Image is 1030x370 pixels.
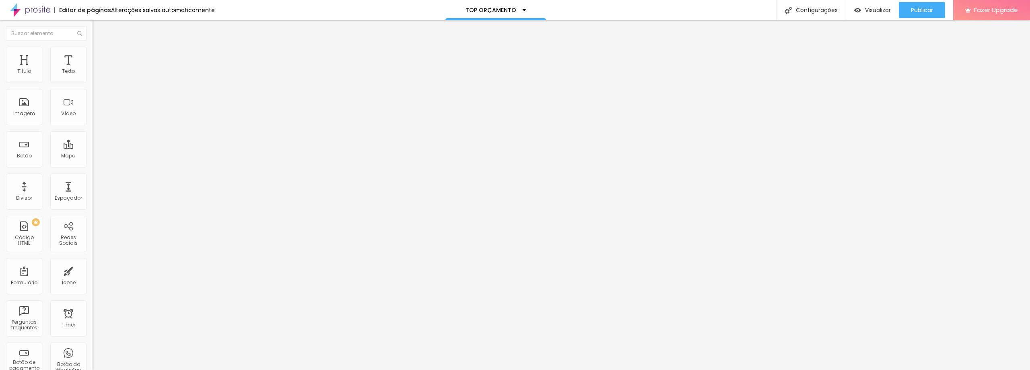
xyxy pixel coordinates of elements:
[865,7,891,13] span: Visualizar
[62,280,76,285] div: Ícone
[8,319,40,331] div: Perguntas frequentes
[55,195,82,201] div: Espaçador
[62,68,75,74] div: Texto
[16,195,32,201] div: Divisor
[899,2,945,18] button: Publicar
[911,7,933,13] span: Publicar
[17,153,32,159] div: Botão
[61,111,76,116] div: Vídeo
[785,7,792,14] img: Icone
[846,2,899,18] button: Visualizar
[466,7,516,13] p: TOP ORÇAMENTO
[93,20,1030,370] iframe: Editor
[854,7,861,14] img: view-1.svg
[61,153,76,159] div: Mapa
[13,111,35,116] div: Imagem
[111,7,215,13] div: Alterações salvas automaticamente
[974,6,1018,13] span: Fazer Upgrade
[17,68,31,74] div: Título
[52,235,84,246] div: Redes Sociais
[62,322,75,328] div: Timer
[54,7,111,13] div: Editor de páginas
[11,280,37,285] div: Formulário
[6,26,87,41] input: Buscar elemento
[77,31,82,36] img: Icone
[8,235,40,246] div: Código HTML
